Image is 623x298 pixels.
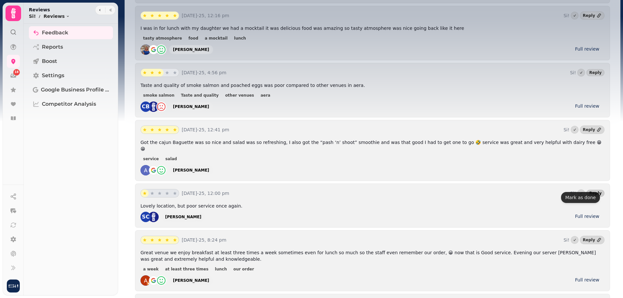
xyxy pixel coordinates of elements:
[142,214,149,220] span: SC
[182,69,568,76] p: [DATE]-25, 4:56 pm
[165,157,177,161] span: salad
[580,11,605,20] a: Reply
[140,275,151,286] img: ACg8ocLCPaizju1PZXBjXaW38haWjhmOMZt7_1HM3MIo4JCV7vNijQ=s128-c0x00000000-cc-rp-mo-ba2
[215,267,227,271] span: lunch
[42,29,68,37] span: Feedback
[29,6,70,13] h2: Reviews
[143,267,159,271] span: a week
[173,168,209,173] div: [PERSON_NAME]
[141,189,149,197] button: star
[163,156,179,162] button: salad
[140,26,464,31] span: I was in for lunch with my daughter we had a mocktail it was delicious food was amazing so tasty ...
[140,250,596,262] span: Great venue we enjoy breakfast at least three times a week sometimes even for lunch so much so th...
[140,156,161,162] button: service
[261,93,270,97] span: aera
[148,236,156,244] button: star
[6,280,21,292] button: User avatar
[171,126,179,134] button: star
[148,44,159,55] img: go-emblem@2x.png
[169,45,213,54] a: [PERSON_NAME]
[182,190,568,197] p: [DATE]-25, 12:00 pm
[564,237,569,243] p: Si!
[141,69,149,77] button: star
[29,13,70,19] nav: breadcrumb
[223,92,257,99] button: other venues
[143,93,175,97] span: smoke salmon
[29,69,113,82] a: Settings
[570,69,576,76] p: Si!
[156,189,164,197] button: star
[178,92,221,99] button: Taste and quality
[148,212,159,222] img: st.png
[42,43,63,51] span: Reports
[171,69,179,77] button: star
[141,126,149,134] button: star
[169,276,213,285] a: [PERSON_NAME]
[173,47,209,52] div: [PERSON_NAME]
[212,266,229,272] button: lunch
[182,237,561,243] p: [DATE]-25, 8:24 pm
[141,12,149,19] button: star
[186,35,201,42] button: food
[29,41,113,54] a: Reports
[171,12,179,19] button: star
[575,46,599,52] div: Full review
[143,157,159,161] span: service
[163,266,211,272] button: at least three times
[205,36,227,40] span: a mocktail
[15,70,19,75] span: 18
[140,203,242,209] span: Lovely location, but poor service once again.
[163,12,171,19] button: star
[202,35,230,42] button: a mocktail
[570,44,605,54] a: Full review
[171,236,179,244] button: star
[148,101,159,112] img: st.png
[148,165,159,175] img: go-emblem@2x.png
[583,127,595,132] div: Reply
[571,12,579,19] button: Marked as done
[143,36,182,40] span: tasty atmosphere
[140,165,151,175] img: ACg8ocJMO3fHtM7S5c_W5sf8LlpKw0d6RMsekP1VGlo4WgjKcQsRRQ=s128-c0x00000000-cc-rp-mo
[156,236,164,244] button: star
[140,44,151,55] img: ALV-UjVgMj3vCk3imowCiHl3HhH2rLxhT-bL0S7yQmTetoGHe2L7NnuK=s128-c0x00000000-cc-rp-mo
[583,237,595,243] div: Reply
[182,126,561,133] p: [DATE]-25, 12:41 pm
[165,267,209,271] span: at least three times
[42,57,57,65] span: Boost
[163,189,171,197] button: star
[156,126,164,134] button: star
[577,189,585,197] button: Marked as done
[580,125,605,134] a: Reply
[24,24,118,295] nav: Tabs
[7,280,20,292] img: User avatar
[571,236,579,244] button: Marked as done
[140,35,185,42] button: tasty atmosphere
[29,55,113,68] a: Boost
[161,212,205,221] a: [PERSON_NAME]
[564,12,569,19] p: Si!
[29,26,113,39] a: Feedback
[148,126,156,134] button: star
[163,126,171,134] button: star
[140,266,161,272] button: a week
[140,140,602,151] span: Got the cajun Baguette was so nice and salad was so refreshing, I also got the “pash ‘n’ shoot” s...
[169,166,213,175] a: [PERSON_NAME]
[42,72,64,79] span: Settings
[43,13,70,19] button: Reviews
[140,92,177,99] button: smoke salmon
[577,69,585,77] button: Marked as done
[189,36,198,40] span: food
[564,126,569,133] p: Si!
[141,236,149,244] button: star
[148,69,156,77] button: star
[182,12,561,19] p: [DATE]-25, 12:16 pm
[575,103,599,109] div: Full review
[586,69,605,76] button: Reply
[169,102,213,111] a: [PERSON_NAME]
[233,267,254,271] span: our order
[148,12,156,19] button: star
[140,83,365,88] span: Taste and quality of smoke salmon and poached eggs was poor compared to other venues in aera.
[148,275,159,286] img: go-emblem@2x.png
[586,190,605,197] button: Reply
[258,92,273,99] button: aera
